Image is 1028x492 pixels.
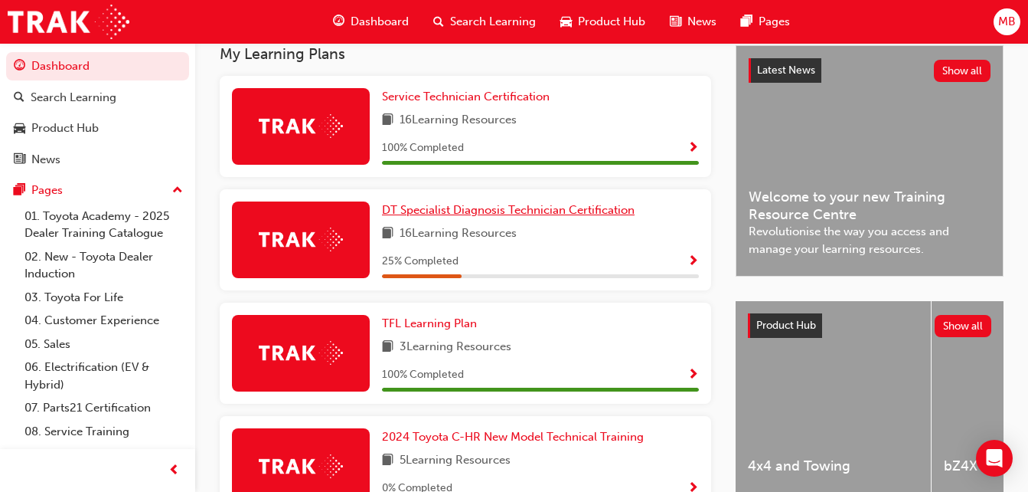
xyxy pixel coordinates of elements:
[382,315,483,333] a: TFL Learning Plan
[998,13,1016,31] span: MB
[421,6,548,38] a: search-iconSearch Learning
[14,184,25,198] span: pages-icon
[748,458,919,475] span: 4x4 and Towing
[687,255,699,269] span: Show Progress
[31,120,99,137] div: Product Hub
[578,13,645,31] span: Product Hub
[14,153,25,167] span: news-icon
[382,253,459,271] span: 25 % Completed
[8,5,129,39] img: Trak
[560,12,572,31] span: car-icon
[433,12,444,31] span: search-icon
[687,252,699,271] button: Show Progress
[400,111,517,130] span: 16 Learning Resources
[687,142,699,156] span: Show Progress
[749,58,990,83] a: Latest NewsShow all
[321,6,421,38] a: guage-iconDashboard
[757,64,815,77] span: Latest News
[548,6,658,38] a: car-iconProduct Hub
[687,369,699,382] span: Show Progress
[749,223,990,257] span: Revolutionise the way you access and manage your learning resources.
[382,430,644,444] span: 2024 Toyota C-HR New Model Technical Training
[658,6,729,38] a: news-iconNews
[687,139,699,158] button: Show Progress
[18,420,189,444] a: 08. Service Training
[382,366,464,384] span: 100 % Completed
[400,451,511,471] span: 5 Learning Resources
[6,49,189,176] button: DashboardSearch LearningProduct HubNews
[382,317,477,330] span: TFL Learning Plan
[749,189,990,223] span: Welcome to your new Training Resource Centre
[450,13,536,31] span: Search Learning
[382,202,641,219] a: DT Specialist Diagnosis Technician Certification
[400,225,517,244] span: 16 Learning Resources
[6,114,189,143] a: Product Hub
[934,60,991,82] button: Show all
[382,90,550,103] span: Service Technician Certification
[18,443,189,467] a: 09. Technical Training
[756,319,816,332] span: Product Hub
[382,111,393,130] span: book-icon
[382,451,393,471] span: book-icon
[18,333,189,356] a: 05. Sales
[18,356,189,396] a: 06. Electrification (EV & Hybrid)
[18,286,189,310] a: 03. Toyota For Life
[382,203,635,217] span: DT Specialist Diagnosis Technician Certification
[976,440,1013,477] div: Open Intercom Messenger
[220,45,711,63] h3: My Learning Plans
[259,341,343,365] img: Trak
[729,6,802,38] a: pages-iconPages
[382,428,650,446] a: 2024 Toyota C-HR New Model Technical Training
[18,205,189,245] a: 01. Toyota Academy - 2025 Dealer Training Catalogue
[6,146,189,174] a: News
[6,176,189,205] button: Pages
[670,12,681,31] span: news-icon
[18,245,189,286] a: 02. New - Toyota Dealer Induction
[741,12,752,31] span: pages-icon
[400,338,511,357] span: 3 Learning Resources
[382,225,393,244] span: book-icon
[172,181,183,201] span: up-icon
[736,45,1004,277] a: Latest NewsShow allWelcome to your new Training Resource CentreRevolutionise the way you access a...
[14,60,25,74] span: guage-icon
[687,13,716,31] span: News
[31,182,63,199] div: Pages
[382,338,393,357] span: book-icon
[14,91,24,105] span: search-icon
[259,454,343,478] img: Trak
[168,461,180,481] span: prev-icon
[18,309,189,333] a: 04. Customer Experience
[6,84,189,112] a: Search Learning
[382,88,556,106] a: Service Technician Certification
[14,122,25,136] span: car-icon
[759,13,790,31] span: Pages
[382,139,464,157] span: 100 % Completed
[687,366,699,385] button: Show Progress
[259,114,343,138] img: Trak
[259,228,343,251] img: Trak
[18,396,189,420] a: 07. Parts21 Certification
[748,313,991,338] a: Product HubShow all
[351,13,409,31] span: Dashboard
[31,89,116,107] div: Search Learning
[935,315,992,337] button: Show all
[31,151,60,169] div: News
[6,52,189,80] a: Dashboard
[994,8,1020,35] button: MB
[333,12,344,31] span: guage-icon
